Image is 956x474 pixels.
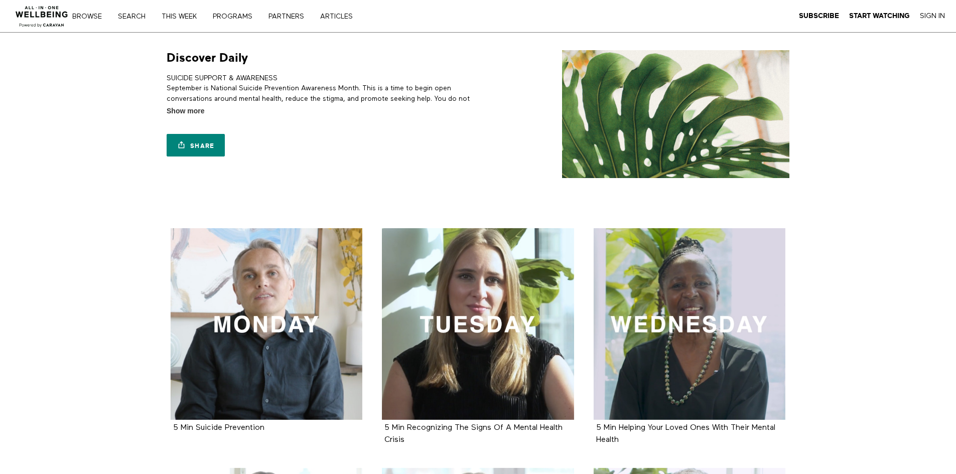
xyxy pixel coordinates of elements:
[384,424,563,443] strong: 5 Min Recognizing The Signs Of A Mental Health Crisis
[596,424,775,443] a: 5 Min Helping Your Loved Ones With Their Mental Health
[167,50,248,66] h1: Discover Daily
[849,12,910,20] strong: Start Watching
[799,12,839,21] a: Subscribe
[114,13,156,20] a: Search
[596,424,775,443] strong: 5 Min Helping Your Loved Ones With Their Mental Health
[920,12,945,21] a: Sign In
[384,424,563,443] a: 5 Min Recognizing The Signs Of A Mental Health Crisis
[209,13,263,20] a: PROGRAMS
[382,228,574,420] a: 5 Min Recognizing The Signs Of A Mental Health Crisis
[317,13,363,20] a: ARTICLES
[158,13,207,20] a: THIS WEEK
[849,12,910,21] a: Start Watching
[167,73,474,114] p: SUICIDE SUPPORT & AWARENESS September is National Suicide Prevention Awareness Month. This is a t...
[69,13,112,20] a: Browse
[173,424,264,431] a: 5 Min Suicide Prevention
[265,13,315,20] a: PARTNERS
[594,228,786,420] a: 5 Min Helping Your Loved Ones With Their Mental Health
[562,50,789,178] img: Discover Daily
[167,134,225,156] a: Share
[167,106,204,116] span: Show more
[79,11,373,21] nav: Primary
[799,12,839,20] strong: Subscribe
[171,228,363,420] a: 5 Min Suicide Prevention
